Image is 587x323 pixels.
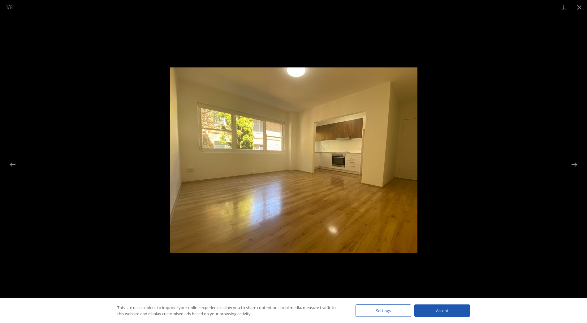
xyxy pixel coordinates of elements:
[356,304,411,317] div: Settings
[6,158,19,170] button: Previous slide
[568,158,581,170] button: Next slide
[414,304,470,317] div: Accept
[170,67,417,253] img: Property Gallery
[117,304,343,317] div: This site uses cookies to improve your online experience, allow you to share content on social me...
[10,4,13,10] span: 8
[6,4,8,10] span: 1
